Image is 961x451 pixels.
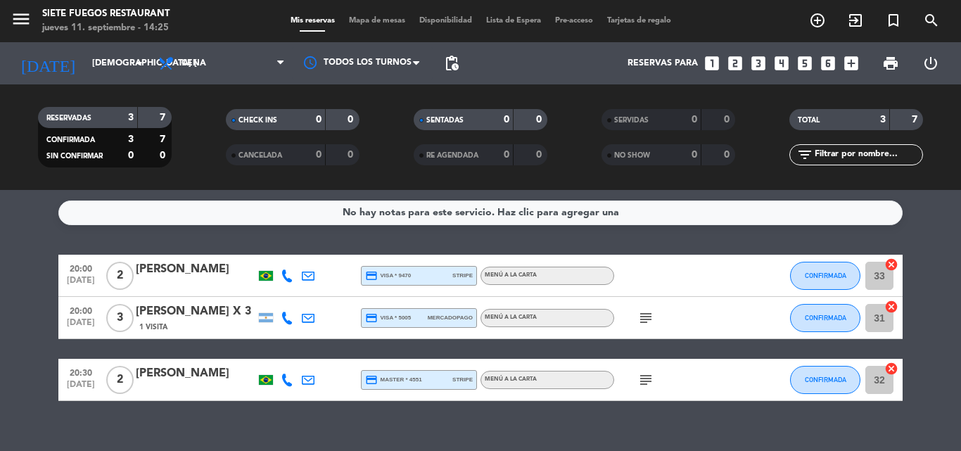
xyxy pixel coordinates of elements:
button: CONFIRMADA [790,366,860,394]
i: cancel [884,258,898,272]
span: Disponibilidad [412,17,479,25]
span: 1 Visita [139,322,167,333]
span: 2 [106,366,134,394]
i: [DATE] [11,48,85,79]
span: Pre-acceso [548,17,600,25]
span: Cena [182,58,206,68]
span: Menú a la carta [485,376,537,382]
span: CHECK INS [238,117,277,124]
span: SERVIDAS [614,117,649,124]
i: looks_3 [749,54,768,72]
strong: 0 [692,150,697,160]
strong: 7 [160,134,168,144]
span: TOTAL [798,117,820,124]
i: add_box [842,54,860,72]
button: menu [11,8,32,34]
input: Filtrar por nombre... [813,147,922,163]
strong: 3 [128,113,134,122]
strong: 0 [536,115,545,125]
span: Menú a la carta [485,315,537,320]
span: stripe [452,271,473,280]
strong: 0 [348,150,356,160]
strong: 0 [348,115,356,125]
button: CONFIRMADA [790,304,860,332]
span: SENTADAS [426,117,464,124]
div: [PERSON_NAME] [136,260,255,279]
span: CANCELADA [238,152,282,159]
span: Mapa de mesas [342,17,412,25]
strong: 0 [128,151,134,160]
span: Reservas para [628,58,698,68]
i: filter_list [796,146,813,163]
i: power_settings_new [922,55,939,72]
i: credit_card [365,312,378,324]
i: looks_4 [772,54,791,72]
span: 3 [106,304,134,332]
span: mercadopago [428,313,473,322]
div: [PERSON_NAME] X 3 [136,303,255,321]
span: 20:00 [63,302,98,318]
button: CONFIRMADA [790,262,860,290]
div: No hay notas para este servicio. Haz clic para agregar una [343,205,619,221]
span: NO SHOW [614,152,650,159]
strong: 0 [692,115,697,125]
strong: 0 [160,151,168,160]
span: pending_actions [443,55,460,72]
i: looks_6 [819,54,837,72]
span: RESERVADAS [46,115,91,122]
strong: 0 [316,115,322,125]
strong: 0 [536,150,545,160]
span: visa * 5005 [365,312,411,324]
span: [DATE] [63,276,98,292]
div: jueves 11. septiembre - 14:25 [42,21,170,35]
span: CONFIRMADA [805,376,846,383]
span: 20:00 [63,260,98,276]
span: [DATE] [63,318,98,334]
div: LOG OUT [910,42,950,84]
span: CONFIRMADA [805,314,846,322]
strong: 3 [128,134,134,144]
span: Menú a la carta [485,272,537,278]
span: Tarjetas de regalo [600,17,678,25]
strong: 0 [504,115,509,125]
strong: 3 [880,115,886,125]
div: Siete Fuegos Restaurant [42,7,170,21]
i: arrow_drop_down [131,55,148,72]
i: credit_card [365,269,378,282]
i: search [923,12,940,29]
strong: 7 [912,115,920,125]
span: Lista de Espera [479,17,548,25]
i: cancel [884,300,898,314]
i: add_circle_outline [809,12,826,29]
strong: 7 [160,113,168,122]
div: [PERSON_NAME] [136,364,255,383]
span: 2 [106,262,134,290]
i: menu [11,8,32,30]
span: SIN CONFIRMAR [46,153,103,160]
i: turned_in_not [885,12,902,29]
span: Mis reservas [284,17,342,25]
span: print [882,55,899,72]
span: master * 4551 [365,374,422,386]
strong: 0 [504,150,509,160]
i: looks_5 [796,54,814,72]
i: subject [637,371,654,388]
strong: 0 [724,150,732,160]
strong: 0 [316,150,322,160]
i: credit_card [365,374,378,386]
i: exit_to_app [847,12,864,29]
i: looks_two [726,54,744,72]
span: CONFIRMADA [805,272,846,279]
span: [DATE] [63,380,98,396]
span: 20:30 [63,364,98,380]
span: stripe [452,375,473,384]
span: RE AGENDADA [426,152,478,159]
strong: 0 [724,115,732,125]
i: looks_one [703,54,721,72]
span: visa * 9470 [365,269,411,282]
i: cancel [884,362,898,376]
span: CONFIRMADA [46,136,95,144]
i: subject [637,310,654,326]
